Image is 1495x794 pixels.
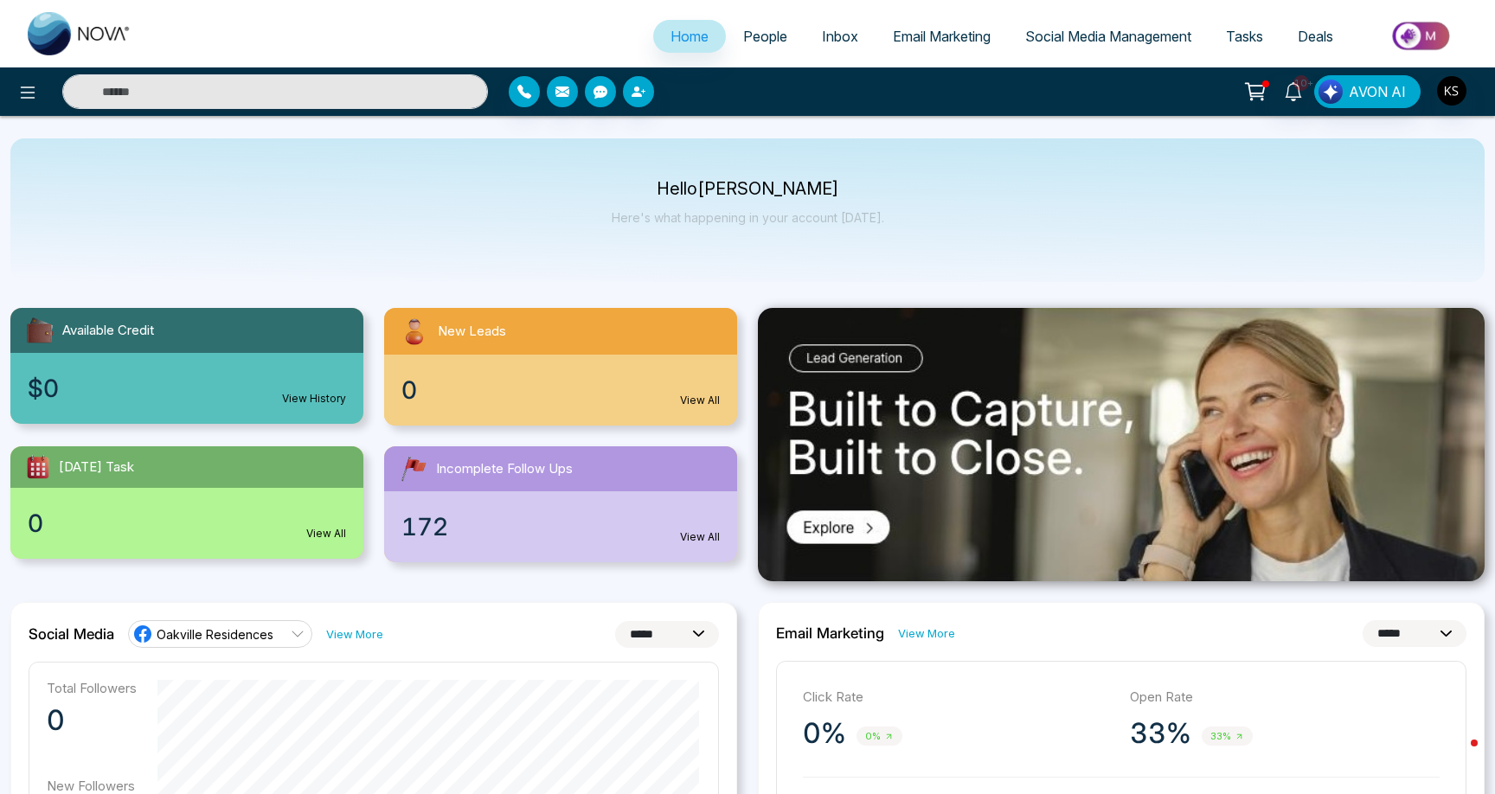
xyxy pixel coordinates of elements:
span: [DATE] Task [59,458,134,477]
a: View All [680,393,720,408]
span: New Leads [438,322,506,342]
h2: Social Media [29,625,114,643]
span: 172 [401,509,448,545]
span: 10+ [1293,75,1309,91]
a: Social Media Management [1008,20,1209,53]
span: 33% [1202,727,1253,746]
iframe: Intercom live chat [1436,735,1478,777]
img: followUps.svg [398,453,429,484]
a: New Leads0View All [374,308,747,426]
span: Oakville Residences [157,626,273,643]
img: availableCredit.svg [24,315,55,346]
a: Incomplete Follow Ups172View All [374,446,747,562]
p: New Followers [47,778,137,794]
img: todayTask.svg [24,453,52,481]
span: Tasks [1226,28,1263,45]
img: . [758,308,1485,581]
p: Total Followers [47,680,137,696]
p: Open Rate [1130,688,1440,708]
p: 33% [1130,716,1191,751]
p: Click Rate [803,688,1113,708]
a: Tasks [1209,20,1280,53]
a: Home [653,20,726,53]
span: Deals [1298,28,1333,45]
span: Home [671,28,709,45]
a: View More [326,626,383,643]
h2: Email Marketing [776,624,884,642]
span: Incomplete Follow Ups [436,459,573,479]
img: newLeads.svg [398,315,431,348]
p: 0 [47,703,137,738]
img: Market-place.gif [1359,16,1485,55]
span: Available Credit [62,321,154,341]
img: Lead Flow [1319,80,1343,104]
a: View All [680,529,720,545]
img: Nova CRM Logo [28,12,132,55]
span: Email Marketing [893,28,991,45]
span: 0 [28,505,43,541]
img: User Avatar [1437,76,1466,106]
p: Here's what happening in your account [DATE]. [612,210,884,225]
span: Inbox [822,28,858,45]
a: View History [282,391,346,407]
span: 0% [857,727,902,746]
p: Hello [PERSON_NAME] [612,182,884,196]
span: People [743,28,787,45]
a: People [726,20,805,53]
a: Email Marketing [876,20,1008,53]
span: 0 [401,372,417,408]
a: View All [306,526,346,541]
button: AVON AI [1314,75,1421,108]
a: Inbox [805,20,876,53]
p: 0% [803,716,846,751]
span: Social Media Management [1025,28,1191,45]
a: View More [898,625,955,642]
span: AVON AI [1349,81,1406,102]
a: 10+ [1273,75,1314,106]
a: Deals [1280,20,1351,53]
span: $0 [28,370,59,407]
